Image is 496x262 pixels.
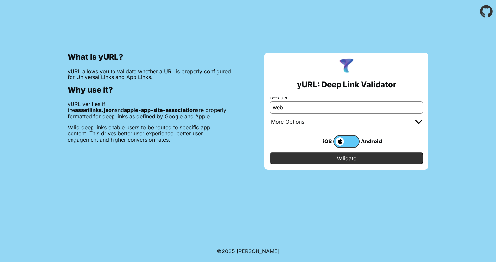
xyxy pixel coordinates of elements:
label: Enter URL [270,96,423,100]
footer: © [217,240,279,262]
h2: Why use it? [68,85,231,95]
input: e.g. https://app.chayev.com/xyx [270,101,423,113]
div: More Options [271,119,304,125]
a: Michael Ibragimchayev's Personal Site [237,248,279,254]
p: yURL verifies if the and are properly formatted for deep links as defined by Google and Apple. [68,101,231,119]
b: assetlinks.json [75,107,115,113]
p: Valid deep links enable users to be routed to specific app content. This drives better user exper... [68,124,231,142]
p: yURL allows you to validate whether a URL is properly configured for Universal Links and App Links. [68,68,231,80]
img: yURL Logo [338,58,355,75]
img: chevron [415,120,422,124]
input: Validate [270,152,423,164]
span: 2025 [222,248,235,254]
b: apple-app-site-association [124,107,196,113]
h2: What is yURL? [68,53,231,62]
div: Android [360,137,386,145]
div: iOS [307,137,333,145]
h2: yURL: Deep Link Validator [297,80,396,89]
